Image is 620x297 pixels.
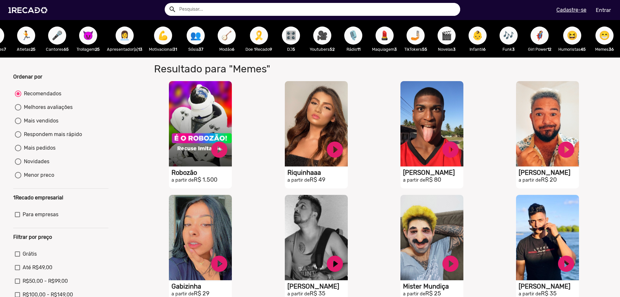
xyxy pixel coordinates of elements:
b: 25 [31,47,36,52]
small: a partir de [519,291,541,297]
span: 👥 [190,27,201,45]
a: play_circle_filled [441,140,460,159]
b: 13 [138,47,142,52]
a: Entrar [592,5,615,16]
h1: Robozão [171,169,232,176]
span: 😈 [83,27,94,45]
h1: [PERSON_NAME] [519,282,579,290]
span: 🎶 [503,27,514,45]
p: Novelas [434,46,459,52]
b: 3 [394,47,397,52]
button: 👶 [469,27,487,45]
button: 🦸‍♀️ [531,27,549,45]
b: 31 [173,47,177,52]
b: 65 [64,47,69,52]
b: 52 [330,47,335,52]
h1: [PERSON_NAME] [519,169,579,176]
span: Grátis [23,250,37,258]
video: S1RECADO vídeos dedicados para fãs e empresas [285,195,348,280]
span: 😁 [599,27,610,45]
a: play_circle_filled [325,140,345,159]
span: Até R$49,00 [23,264,52,271]
button: Example home icon [166,3,178,15]
u: Cadastre-se [556,7,586,13]
p: DJ [279,46,303,52]
video: S1RECADO vídeos dedicados para fãs e empresas [516,195,579,280]
div: Mais pedidos [21,144,56,152]
span: 🦸‍♀️ [534,27,545,45]
b: 3 [453,47,456,52]
button: 🤳🏼 [407,27,425,45]
div: Novidades [21,158,49,165]
h1: Riquinhaaa [287,169,348,176]
span: 🎬 [441,27,452,45]
video: S1RECADO vídeos dedicados para fãs e empresas [400,81,463,166]
h2: R$ 1.500 [171,176,232,184]
a: play_circle_filled [210,254,229,273]
button: 🎙️ [344,27,362,45]
a: play_circle_filled [556,140,576,159]
b: 5 [293,47,295,52]
small: a partir de [171,291,194,297]
span: 💪 [158,27,169,45]
span: 💄 [379,27,390,45]
b: Ordenar por [13,74,42,80]
div: Menor preco [21,171,54,179]
b: 36 [609,47,614,52]
button: 😈 [79,27,97,45]
h2: R$ 20 [519,176,579,184]
p: Memes [592,46,617,52]
small: a partir de [403,177,425,183]
b: Filtrar por preço [13,234,52,240]
span: Para empresas [23,211,58,218]
p: Funk [496,46,521,52]
video: S1RECADO vídeos dedicados para fãs e empresas [169,195,232,280]
small: a partir de [287,291,310,297]
b: 3 [512,47,515,52]
video: S1RECADO vídeos dedicados para fãs e empresas [516,81,579,166]
button: 🎥 [313,27,331,45]
button: 👩‍💼 [116,27,134,45]
h1: Gabizinha [171,282,232,290]
a: play_circle_filled [325,254,345,273]
b: 7 [4,47,6,52]
button: 💪 [154,27,172,45]
small: a partir de [287,177,310,183]
h2: R$ 80 [403,176,463,184]
video: S1RECADO vídeos dedicados para fãs e empresas [169,81,232,166]
button: 🪕 [218,27,236,45]
div: Melhores avaliações [21,103,73,111]
p: Maquiagem [372,46,397,52]
span: 🎗️ [253,27,264,45]
b: 6 [483,47,486,52]
a: play_circle_filled [441,254,460,273]
a: play_circle_filled [210,140,229,159]
button: 🎛️ [282,27,300,45]
div: Mais vendidos [21,117,58,125]
button: 🎗️ [250,27,268,45]
p: Cantores [45,46,69,52]
video: S1RECADO vídeos dedicados para fãs e empresas [285,81,348,166]
div: Recomendados [21,90,61,98]
button: 🏃 [17,27,35,45]
span: 😆 [567,27,578,45]
span: 🏃 [21,27,32,45]
b: 55 [422,47,427,52]
span: 🎙️ [348,27,359,45]
span: 🎤 [52,27,63,45]
button: 💄 [376,27,394,45]
p: Atletas [14,46,38,52]
b: 37 [199,47,203,52]
h1: Resultado para "Memes" [149,63,448,75]
h2: R$ 49 [287,176,348,184]
b: 45 [581,47,586,52]
h1: [PERSON_NAME] [287,282,348,290]
video: S1RECADO vídeos dedicados para fãs e empresas [400,195,463,280]
p: Girl Power [527,46,552,52]
h1: Mister Mundiça [403,282,463,290]
b: 6 [232,47,234,52]
p: Youtubers [310,46,335,52]
input: Pesquisar... [174,3,460,16]
b: 11 [357,47,360,52]
button: 👥 [187,27,205,45]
